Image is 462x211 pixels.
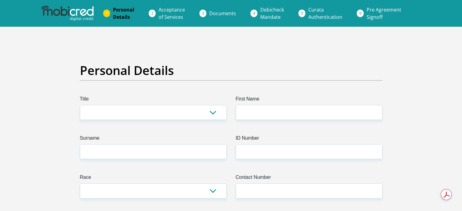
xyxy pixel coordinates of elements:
[236,95,382,105] label: First Name
[80,95,227,105] label: Title
[113,6,134,20] span: Personal Details
[204,7,241,19] a: Documents
[108,4,139,23] a: PersonalDetails
[362,4,406,23] a: Pre AgreementSignoff
[236,105,382,120] input: First Name
[41,6,94,21] img: mobicred logo
[154,4,190,23] a: Acceptanceof Services
[308,6,342,20] span: Curata Authentication
[80,134,227,144] label: Surname
[367,6,401,20] span: Pre Agreement Signoff
[80,144,227,159] input: Surname
[303,4,347,23] a: CurataAuthentication
[236,183,382,198] input: Contact Number
[236,174,382,183] label: Contact Number
[236,144,382,159] input: ID Number
[159,6,185,20] span: Acceptance of Services
[260,6,284,20] span: Debicheck Mandate
[255,4,289,23] a: DebicheckMandate
[209,10,236,17] span: Documents
[80,63,382,78] h2: Personal Details
[80,174,227,183] label: Race
[236,134,382,144] label: ID Number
